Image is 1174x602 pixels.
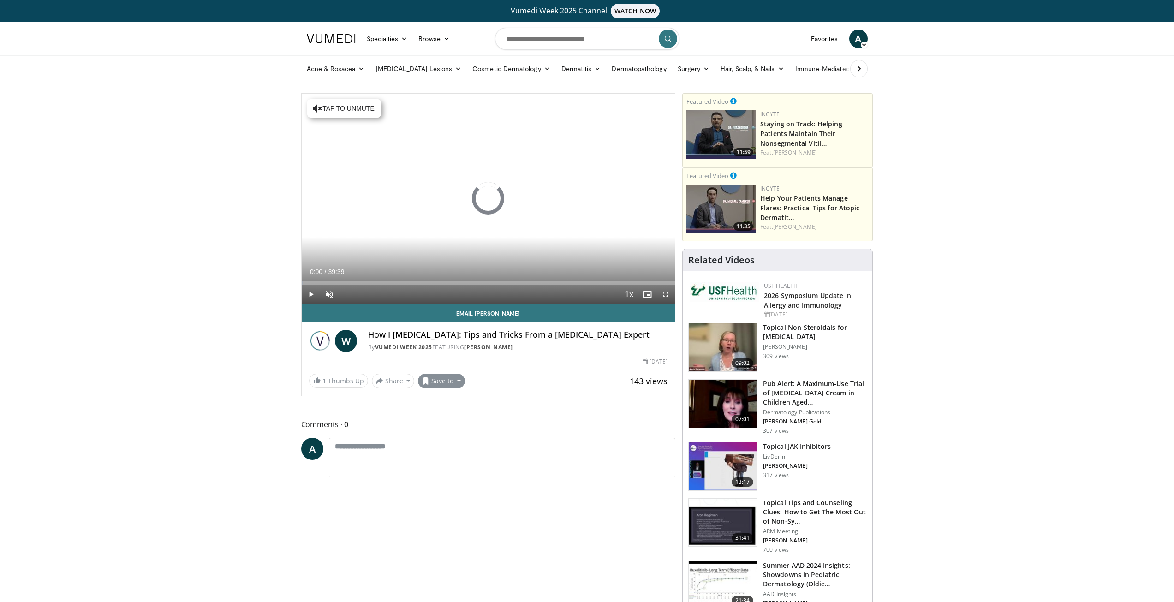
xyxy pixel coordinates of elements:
a: Staying on Track: Helping Patients Maintain Their Nonsegmental Vitil… [760,119,842,148]
a: 2026 Symposium Update in Allergy and Immunology [764,291,851,310]
a: 13:17 Topical JAK Inhibitors LivDerm [PERSON_NAME] 317 views [688,442,867,491]
div: Feat. [760,149,869,157]
div: Progress Bar [302,281,675,285]
h4: Related Videos [688,255,755,266]
input: Search topics, interventions [495,28,679,50]
p: [PERSON_NAME] Gold [763,418,867,425]
h3: Pub Alert: A Maximum-Use Trial of [MEDICAL_DATA] Cream in Children Aged… [763,379,867,407]
a: Immune-Mediated [790,60,864,78]
a: W [335,330,357,352]
h3: Topical Tips and Counseling Clues: How to Get The Most Out of Non-Sy… [763,498,867,526]
h3: Summer AAD 2024 Insights: Showdowns in Pediatric Dermatology (Oldie… [763,561,867,589]
a: [MEDICAL_DATA] Lesions [370,60,467,78]
a: Favorites [805,30,844,48]
p: 700 views [763,546,789,554]
img: VuMedi Logo [307,34,356,43]
h3: Topical JAK Inhibitors [763,442,831,451]
img: 34a4b5e7-9a28-40cd-b963-80fdb137f70d.150x105_q85_crop-smart_upscale.jpg [689,323,757,371]
a: 11:59 [686,110,756,159]
img: fe0751a3-754b-4fa7-bfe3-852521745b57.png.150x105_q85_crop-smart_upscale.jpg [686,110,756,159]
h4: How I [MEDICAL_DATA]: Tips and Tricks From a [MEDICAL_DATA] Expert [368,330,668,340]
a: Specialties [361,30,413,48]
img: Vumedi Week 2025 [309,330,331,352]
video-js: Video Player [302,94,675,304]
p: [PERSON_NAME] [763,462,831,470]
small: Featured Video [686,172,728,180]
img: 601112bd-de26-4187-b266-f7c9c3587f14.png.150x105_q85_crop-smart_upscale.jpg [686,185,756,233]
span: Comments 0 [301,418,676,430]
span: 07:01 [732,415,754,424]
span: WATCH NOW [611,4,660,18]
a: Cosmetic Dermatology [467,60,555,78]
a: Vumedi Week 2025 [375,343,432,351]
button: Tap to unmute [307,99,381,118]
a: A [301,438,323,460]
a: Vumedi Week 2025 ChannelWATCH NOW [308,4,866,18]
a: Help Your Patients Manage Flares: Practical Tips for Atopic Dermatit… [760,194,859,222]
p: 317 views [763,471,789,479]
a: 07:01 Pub Alert: A Maximum-Use Trial of [MEDICAL_DATA] Cream in Children Aged… Dermatology Public... [688,379,867,435]
button: Share [372,374,415,388]
span: 1 [322,376,326,385]
p: ARM Meeting [763,528,867,535]
a: Browse [413,30,455,48]
span: 39:39 [328,268,344,275]
a: 09:02 Topical Non-Steroidals for [MEDICAL_DATA] [PERSON_NAME] 309 views [688,323,867,372]
a: [PERSON_NAME] [773,149,817,156]
span: 143 views [630,376,667,387]
a: Incyte [760,185,780,192]
span: 11:35 [733,222,753,231]
span: 31:41 [732,533,754,542]
div: [DATE] [764,310,865,319]
span: 13:17 [732,477,754,487]
a: A [849,30,868,48]
p: [PERSON_NAME] [763,343,867,351]
img: 6ba8804a-8538-4002-95e7-a8f8012d4a11.png.150x105_q85_autocrop_double_scale_upscale_version-0.2.jpg [690,282,759,302]
a: Hair, Scalp, & Nails [715,60,789,78]
span: / [325,268,327,275]
p: AAD Insights [763,590,867,598]
a: USF Health [764,282,798,290]
a: Surgery [672,60,715,78]
a: [PERSON_NAME] [773,223,817,231]
a: 31:41 Topical Tips and Counseling Clues: How to Get The Most Out of Non-Sy… ARM Meeting [PERSON_N... [688,498,867,554]
p: LivDerm [763,453,831,460]
small: Featured Video [686,97,728,106]
p: Dermatology Publications [763,409,867,416]
button: Play [302,285,320,304]
a: Email [PERSON_NAME] [302,304,675,322]
p: [PERSON_NAME] [763,537,867,544]
button: Save to [418,374,465,388]
span: 09:02 [732,358,754,368]
div: [DATE] [643,358,667,366]
a: Incyte [760,110,780,118]
button: Playback Rate [620,285,638,304]
button: Fullscreen [656,285,675,304]
a: Dermatopathology [606,60,672,78]
a: Acne & Rosacea [301,60,370,78]
div: Feat. [760,223,869,231]
p: 307 views [763,427,789,435]
button: Unmute [320,285,339,304]
div: By FEATURING [368,343,668,352]
a: Dermatitis [556,60,607,78]
span: 11:59 [733,148,753,156]
img: e32a16a8-af25-496d-a4dc-7481d4d640ca.150x105_q85_crop-smart_upscale.jpg [689,380,757,428]
button: Enable picture-in-picture mode [638,285,656,304]
a: [PERSON_NAME] [464,343,513,351]
h3: Topical Non-Steroidals for [MEDICAL_DATA] [763,323,867,341]
span: 0:00 [310,268,322,275]
a: 1 Thumbs Up [309,374,368,388]
p: 309 views [763,352,789,360]
a: 11:35 [686,185,756,233]
img: d68fe5dc-4ecc-4cd5-bf46-e9677f0a0b6e.150x105_q85_crop-smart_upscale.jpg [689,442,757,490]
img: 5c465e13-9fca-462a-921a-b3501d28ad7c.150x105_q85_crop-smart_upscale.jpg [689,499,757,547]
